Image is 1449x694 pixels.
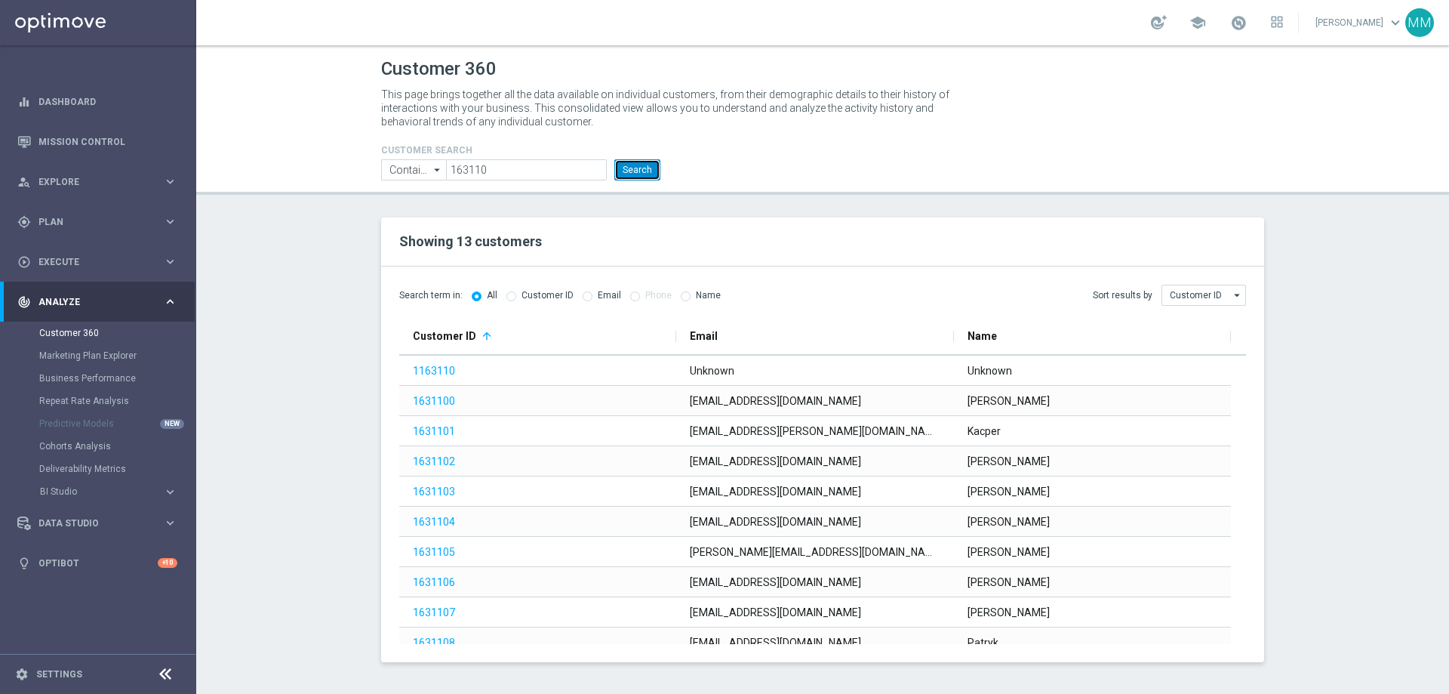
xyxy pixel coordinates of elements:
[399,567,1231,597] div: Press SPACE to select this row.
[399,416,1231,446] div: Press SPACE to select this row.
[38,258,163,267] span: Execute
[696,290,721,301] label: Name
[399,446,1231,477] div: Press SPACE to select this row.
[690,546,943,558] span: [PERSON_NAME][EMAIL_ADDRESS][DOMAIN_NAME]
[413,486,455,498] a: 1631103
[413,330,476,342] span: Customer ID
[17,95,31,109] i: equalizer
[38,82,177,122] a: Dashboard
[430,160,445,180] i: arrow_drop_down
[17,96,178,108] button: equalizer Dashboard
[690,365,734,377] span: Unknown
[17,215,31,229] i: gps_fixed
[163,516,177,530] i: keyboard_arrow_right
[17,255,31,269] i: play_circle_outline
[36,670,82,679] a: Settings
[39,440,157,452] a: Cohorts Analysis
[381,159,446,180] input: Contains
[160,419,184,429] div: NEW
[1314,11,1405,34] a: [PERSON_NAME]keyboard_arrow_down
[399,386,1231,416] div: Press SPACE to select this row.
[17,557,178,569] div: lightbulb Optibot +10
[413,637,455,649] a: 1631108
[614,159,660,180] button: Search
[17,175,31,189] i: person_search
[381,145,660,156] h4: CUSTOMER SEARCH
[38,122,177,162] a: Mission Control
[39,458,195,480] div: Deliverability Metrics
[413,516,455,528] a: 1631104
[399,289,463,302] span: Search term in:
[39,344,195,367] div: Marketing Plan Explorer
[17,175,163,189] div: Explore
[39,486,178,498] button: BI Studio keyboard_arrow_right
[163,214,177,229] i: keyboard_arrow_right
[399,507,1231,537] div: Press SPACE to select this row.
[399,628,1231,658] div: Press SPACE to select this row.
[381,88,962,128] p: This page brings together all the data available on individual customers, from their demographic ...
[39,367,195,390] div: Business Performance
[17,215,163,229] div: Plan
[598,290,621,301] label: Email
[1093,289,1152,302] span: Sort results by
[968,546,1050,558] span: [PERSON_NAME]
[399,597,1231,628] div: Press SPACE to select this row.
[39,372,157,384] a: Business Performance
[17,517,178,529] button: Data Studio keyboard_arrow_right
[17,216,178,228] button: gps_fixed Plan keyboard_arrow_right
[163,295,177,309] i: keyboard_arrow_right
[968,425,1001,437] span: Kacper
[413,455,455,467] a: 1631102
[690,606,861,618] span: [EMAIL_ADDRESS][DOMAIN_NAME]
[40,487,163,496] div: BI Studio
[38,217,163,227] span: Plan
[1189,14,1206,31] span: school
[690,330,718,342] span: Email
[690,455,861,467] span: [EMAIL_ADDRESS][DOMAIN_NAME]
[521,290,574,301] label: Customer ID
[17,82,177,122] div: Dashboard
[38,519,163,528] span: Data Studio
[163,174,177,189] i: keyboard_arrow_right
[690,486,861,498] span: [EMAIL_ADDRESS][DOMAIN_NAME]
[413,606,455,618] a: 1631107
[17,517,163,530] div: Data Studio
[39,412,195,435] div: Predictive Models
[17,296,178,308] button: track_changes Analyze keyboard_arrow_right
[17,295,31,309] i: track_changes
[399,477,1231,507] div: Press SPACE to select this row.
[1230,285,1245,305] i: arrow_drop_down
[968,576,1050,588] span: [PERSON_NAME]
[399,537,1231,567] div: Press SPACE to select this row.
[399,356,1231,386] div: Press SPACE to select this row.
[17,256,178,268] button: play_circle_outline Execute keyboard_arrow_right
[1161,285,1246,306] input: Customer ID
[17,557,31,570] i: lightbulb
[1387,14,1404,31] span: keyboard_arrow_down
[446,159,607,180] input: Enter CID, Email, name or phone
[968,606,1050,618] span: [PERSON_NAME]
[39,463,157,475] a: Deliverability Metrics
[40,487,148,496] span: BI Studio
[17,255,163,269] div: Execute
[487,290,497,301] label: All
[17,136,178,148] div: Mission Control
[413,365,455,377] a: 1163110
[17,176,178,188] button: person_search Explore keyboard_arrow_right
[38,298,163,307] span: Analyze
[158,558,177,568] div: +10
[15,668,29,681] i: settings
[968,637,998,649] span: Patryk
[968,455,1050,467] span: [PERSON_NAME]
[690,425,943,437] span: [EMAIL_ADDRESS][PERSON_NAME][DOMAIN_NAME]
[413,425,455,437] a: 1631101
[968,365,1012,377] span: Unknown
[399,233,542,249] span: Showing 13 customers
[968,395,1050,407] span: [PERSON_NAME]
[690,516,861,528] span: [EMAIL_ADDRESS][DOMAIN_NAME]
